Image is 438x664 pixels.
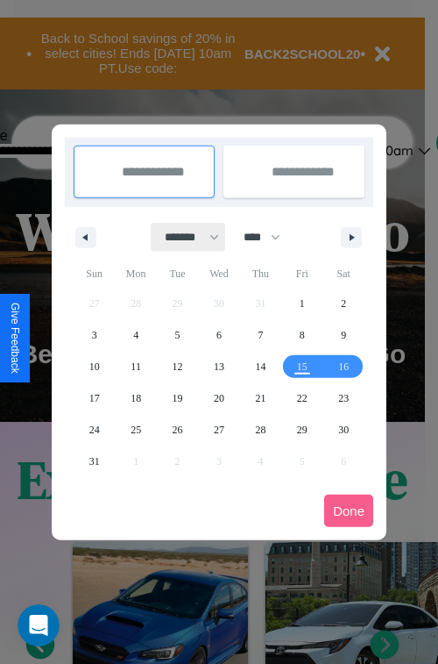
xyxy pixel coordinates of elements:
span: 3 [92,319,97,351]
button: 14 [240,351,281,382]
button: 23 [323,382,364,414]
button: 28 [240,414,281,446]
span: 9 [341,319,346,351]
span: 16 [338,351,349,382]
span: 5 [175,319,180,351]
span: 11 [131,351,141,382]
button: 15 [281,351,322,382]
button: 20 [198,382,239,414]
span: 2 [341,288,346,319]
span: 28 [255,414,265,446]
span: 20 [214,382,224,414]
button: 6 [198,319,239,351]
span: Wed [198,260,239,288]
button: 24 [74,414,115,446]
span: Sat [323,260,364,288]
button: 2 [323,288,364,319]
span: 27 [214,414,224,446]
button: 13 [198,351,239,382]
span: 22 [297,382,307,414]
span: 1 [300,288,305,319]
span: 12 [173,351,183,382]
span: 18 [131,382,141,414]
button: 1 [281,288,322,319]
button: Done [324,495,373,527]
span: 6 [216,319,222,351]
button: 18 [115,382,156,414]
span: 23 [338,382,349,414]
span: 15 [297,351,307,382]
button: 26 [157,414,198,446]
button: 12 [157,351,198,382]
span: 21 [255,382,265,414]
button: 25 [115,414,156,446]
span: Tue [157,260,198,288]
button: 27 [198,414,239,446]
button: 19 [157,382,198,414]
span: 19 [173,382,183,414]
button: 31 [74,446,115,477]
span: Thu [240,260,281,288]
button: 7 [240,319,281,351]
div: Give Feedback [9,303,21,374]
button: 16 [323,351,364,382]
span: 7 [258,319,263,351]
span: 31 [89,446,100,477]
span: 4 [133,319,138,351]
span: 25 [131,414,141,446]
button: 10 [74,351,115,382]
span: 8 [300,319,305,351]
button: 4 [115,319,156,351]
button: 11 [115,351,156,382]
button: 9 [323,319,364,351]
span: 24 [89,414,100,446]
button: 17 [74,382,115,414]
button: 3 [74,319,115,351]
span: Sun [74,260,115,288]
button: 29 [281,414,322,446]
iframe: Intercom live chat [18,604,60,646]
span: 13 [214,351,224,382]
span: 10 [89,351,100,382]
span: Mon [115,260,156,288]
span: 30 [338,414,349,446]
button: 8 [281,319,322,351]
span: Fri [281,260,322,288]
button: 21 [240,382,281,414]
span: 29 [297,414,307,446]
span: 17 [89,382,100,414]
span: 14 [255,351,265,382]
span: 26 [173,414,183,446]
button: 22 [281,382,322,414]
button: 30 [323,414,364,446]
button: 5 [157,319,198,351]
